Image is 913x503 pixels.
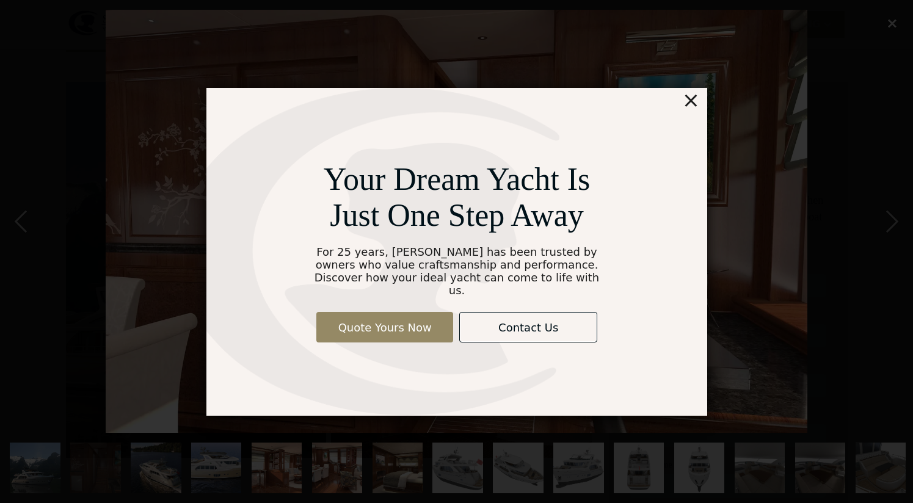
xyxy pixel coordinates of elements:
span: We respect your time - only the good stuff, never spam. [1,457,190,478]
span: Tick the box below to receive occasional updates, exclusive offers, and VIP access via text message. [1,416,195,449]
a: Quote Yours Now [316,312,453,342]
div: Your Dream Yacht Is Just One Step Away [308,161,605,233]
div: For 25 years, [PERSON_NAME] has been trusted by owners who value craftsmanship and performance. D... [308,245,605,297]
div: × [682,88,699,112]
a: Contact Us [459,312,597,342]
